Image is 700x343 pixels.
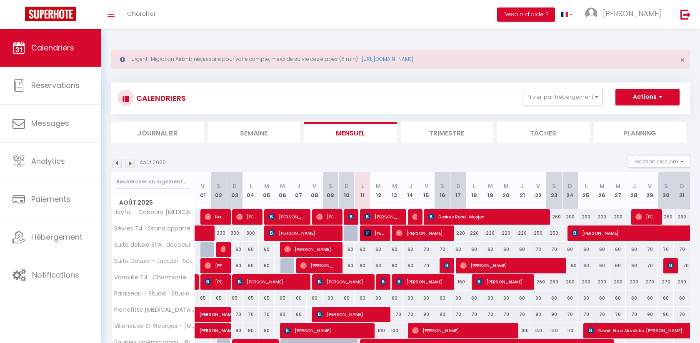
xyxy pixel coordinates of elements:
[552,182,556,190] abbr: S
[674,172,690,209] th: 31
[674,307,690,322] div: 70
[307,172,322,209] th: 08
[227,258,242,273] div: 60
[370,323,386,338] div: 100
[113,225,196,232] span: Sèvres T4 · Grand appartement spacieux - Proche [GEOGRAPHIC_DATA]
[376,182,381,190] abbr: M
[626,242,642,257] div: 60
[450,307,466,322] div: 70
[275,290,290,306] div: 65
[116,174,190,189] input: Rechercher un logement...
[578,307,594,322] div: 70
[402,307,418,322] div: 70
[610,274,626,290] div: 200
[386,323,402,338] div: 100
[626,307,642,322] div: 70
[409,182,412,190] abbr: J
[530,307,546,322] div: 90
[322,172,338,209] th: 09
[195,307,211,323] a: [PERSON_NAME]
[290,307,306,322] div: 60
[392,182,397,190] abbr: M
[304,122,397,143] li: Mensuel
[628,155,690,168] button: Gestion des prix
[355,290,370,306] div: 60
[242,172,258,209] th: 04
[402,290,418,306] div: 60
[460,258,560,273] span: [PERSON_NAME]
[658,307,674,322] div: 90
[530,274,546,290] div: 260
[610,209,626,225] div: 200
[418,307,434,322] div: 90
[562,172,578,209] th: 24
[514,323,530,338] div: 100
[362,55,413,63] a: [URL][DOMAIN_NAME]
[25,7,76,21] img: Super Booking
[232,182,237,190] abbr: D
[615,89,680,105] button: Actions
[664,182,668,190] abbr: S
[396,274,449,290] span: [PERSON_NAME]
[632,182,636,190] abbr: J
[498,290,514,306] div: 60
[316,306,385,322] span: [PERSON_NAME]
[370,258,386,273] div: 60
[31,80,80,90] span: Réservations
[242,225,258,241] div: 300
[546,323,562,338] div: 140
[307,290,322,306] div: 60
[355,242,370,257] div: 60
[242,323,258,338] div: 80
[680,56,685,64] button: Close
[578,172,594,209] th: 25
[434,172,450,209] th: 16
[297,182,300,190] abbr: J
[642,307,658,322] div: 90
[211,172,227,209] th: 02
[205,258,226,273] span: [PERSON_NAME]
[562,242,578,257] div: 60
[242,307,258,322] div: 70
[386,172,402,209] th: 13
[665,308,700,343] iframe: LiveChat chat widget
[250,182,252,190] abbr: L
[32,270,79,280] span: Notifications
[425,182,428,190] abbr: V
[205,209,226,225] span: Hassina Amour
[127,9,156,18] span: Chercher
[514,307,530,322] div: 70
[280,182,285,190] abbr: M
[440,182,444,190] abbr: S
[562,209,578,225] div: 200
[113,258,196,264] span: Suite Deluxe - Jacuzzi · Suite Deluxe - Jacuzzi
[211,290,227,306] div: 65
[642,290,658,306] div: 60
[31,194,70,204] span: Paiements
[514,242,530,257] div: 60
[578,242,594,257] div: 60
[626,258,642,273] div: 60
[290,172,306,209] th: 07
[113,209,196,215] span: Joyful - Cabourg [MEDICAL_DATA] · Joyful tiny house en bord de mer
[364,225,385,241] span: [PERSON_NAME]
[227,172,242,209] th: 03
[562,258,578,273] div: 60
[412,323,512,338] span: [PERSON_NAME]
[134,89,186,108] h3: CALENDRIERS
[380,274,385,290] span: [PERSON_NAME]
[275,307,290,322] div: 60
[348,209,353,225] span: [PERSON_NAME]
[562,307,578,322] div: 70
[236,274,305,290] span: [PERSON_NAME]
[338,290,354,306] div: 60
[674,209,690,225] div: 230
[450,172,466,209] th: 17
[546,307,562,322] div: 90
[242,290,258,306] div: 65
[418,242,434,257] div: 70
[428,209,544,225] span: Desiree Rebel-Moojen
[338,172,354,209] th: 10
[626,274,642,290] div: 200
[610,290,626,306] div: 60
